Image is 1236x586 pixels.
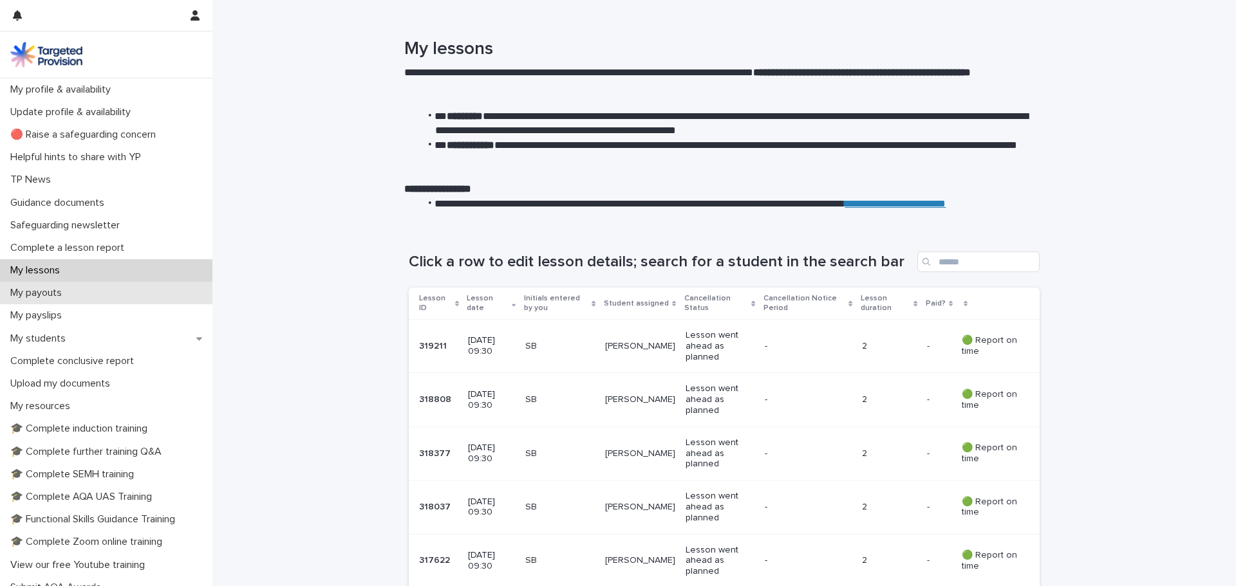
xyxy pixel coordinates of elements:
[962,335,1019,357] p: 🟢 Report on time
[404,39,1035,60] h1: My lessons
[525,502,595,513] p: SB
[5,197,115,209] p: Guidance documents
[468,389,514,411] p: [DATE] 09:30
[419,392,454,405] p: 318808
[409,253,912,271] h1: Click a row to edit lesson details; search for a student in the search bar
[409,426,1040,480] tr: 318377318377 [DATE] 09:30SB[PERSON_NAME]Lesson went ahead as planned-2-- 🟢 Report on time
[605,502,675,513] p: [PERSON_NAME]
[5,219,130,232] p: Safeguarding newsletter
[5,491,162,503] p: 🎓 Complete AQA UAS Training
[467,291,509,315] p: Lesson date
[5,174,61,186] p: TP News
[5,559,155,571] p: View our free Youtube training
[686,491,754,523] p: Lesson went ahead as planned
[765,341,836,352] p: -
[927,446,932,459] p: -
[5,355,144,367] p: Complete conclusive report
[862,394,917,405] p: 2
[605,555,675,566] p: [PERSON_NAME]
[409,373,1040,426] tr: 318808318808 [DATE] 09:30SB[PERSON_NAME]Lesson went ahead as planned-2-- 🟢 Report on time
[419,499,453,513] p: 318037
[605,394,675,405] p: [PERSON_NAME]
[686,383,754,416] p: Lesson went ahead as planned
[468,497,514,518] p: [DATE] 09:30
[5,106,141,118] p: Update profile & availability
[684,291,749,315] p: Cancellation Status
[5,84,121,96] p: My profile & availability
[927,499,932,513] p: -
[10,42,82,68] img: M5nRWzHhSzIhMunXDL62
[861,291,911,315] p: Lesson duration
[962,497,1019,518] p: 🟢 Report on time
[927,338,932,352] p: -
[862,555,917,566] p: 2
[419,291,452,315] p: Lesson ID
[917,252,1040,272] input: Search
[5,400,80,412] p: My resources
[409,481,1040,534] tr: 318037318037 [DATE] 09:30SB[PERSON_NAME]Lesson went ahead as planned-2-- 🟢 Report on time
[962,550,1019,572] p: 🟢 Report on time
[525,394,595,405] p: SB
[862,502,917,513] p: 2
[5,536,173,548] p: 🎓 Complete Zoom online training
[5,151,151,163] p: Helpful hints to share with YP
[962,389,1019,411] p: 🟢 Report on time
[686,545,754,577] p: Lesson went ahead as planned
[468,443,514,464] p: [DATE] 09:30
[468,550,514,572] p: [DATE] 09:30
[419,446,453,459] p: 318377
[926,297,946,311] p: Paid?
[524,291,589,315] p: Initials entered by you
[5,446,172,458] p: 🎓 Complete further training Q&A
[927,392,932,405] p: -
[962,443,1019,464] p: 🟢 Report on time
[605,448,675,459] p: [PERSON_NAME]
[927,553,932,566] p: -
[765,555,836,566] p: -
[419,338,449,352] p: 319211
[686,437,754,470] p: Lesson went ahead as planned
[765,448,836,459] p: -
[765,394,836,405] p: -
[5,287,72,299] p: My payouts
[686,330,754,362] p: Lesson went ahead as planned
[5,242,135,254] p: Complete a lesson report
[605,341,675,352] p: [PERSON_NAME]
[525,448,595,459] p: SB
[5,423,158,435] p: 🎓 Complete induction training
[468,335,514,357] p: [DATE] 09:30
[525,555,595,566] p: SB
[5,378,120,390] p: Upload my documents
[765,502,836,513] p: -
[5,513,185,526] p: 🎓 Functional Skills Guidance Training
[5,333,76,345] p: My students
[419,553,453,566] p: 317622
[5,264,70,277] p: My lessons
[862,448,917,459] p: 2
[5,129,166,141] p: 🔴 Raise a safeguarding concern
[5,468,144,481] p: 🎓 Complete SEMH training
[409,320,1040,373] tr: 319211319211 [DATE] 09:30SB[PERSON_NAME]Lesson went ahead as planned-2-- 🟢 Report on time
[5,309,72,322] p: My payslips
[862,341,917,352] p: 2
[763,291,846,315] p: Cancellation Notice Period
[604,297,669,311] p: Student assigned
[525,341,595,352] p: SB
